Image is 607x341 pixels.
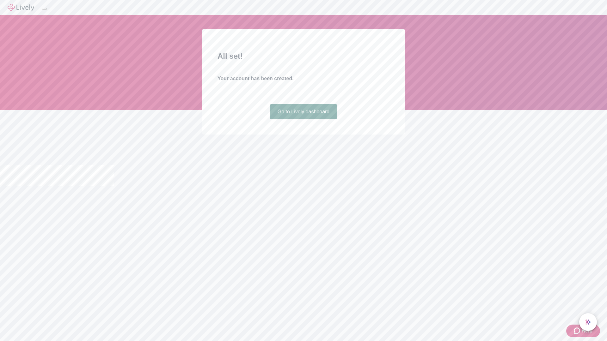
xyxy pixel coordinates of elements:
[574,327,581,335] svg: Zendesk support icon
[42,8,47,10] button: Log out
[581,327,592,335] span: Help
[566,325,600,337] button: Zendesk support iconHelp
[270,104,337,119] a: Go to Lively dashboard
[585,319,591,325] svg: Lively AI Assistant
[218,75,389,82] h4: Your account has been created.
[579,313,597,331] button: chat
[218,51,389,62] h2: All set!
[8,4,34,11] img: Lively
